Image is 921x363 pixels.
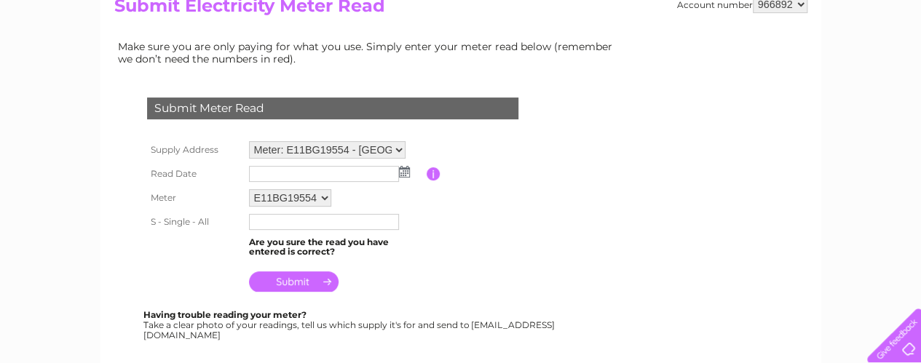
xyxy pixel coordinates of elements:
th: Supply Address [143,137,245,162]
div: Submit Meter Read [147,97,518,119]
b: Having trouble reading your meter? [143,309,307,320]
div: Clear Business is a trading name of Verastar Limited (registered in [GEOGRAPHIC_DATA] No. 3667643... [117,8,805,71]
img: ... [399,166,410,177]
td: Make sure you are only paying for what you use. Simply enter your meter read below (remember we d... [114,37,624,68]
th: S - Single - All [143,210,245,234]
a: Blog [794,62,815,73]
input: Information [427,167,440,180]
a: Log out [873,62,907,73]
td: Are you sure the read you have entered is correct? [245,234,427,261]
input: Submit [249,271,339,292]
a: 0333 014 3131 [647,7,747,25]
a: Telecoms [742,62,786,73]
a: Contact [824,62,860,73]
a: Water [665,62,692,73]
th: Meter [143,186,245,210]
img: logo.png [32,38,106,82]
th: Read Date [143,162,245,186]
a: Energy [701,62,733,73]
div: Take a clear photo of your readings, tell us which supply it's for and send to [EMAIL_ADDRESS][DO... [143,310,557,340]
